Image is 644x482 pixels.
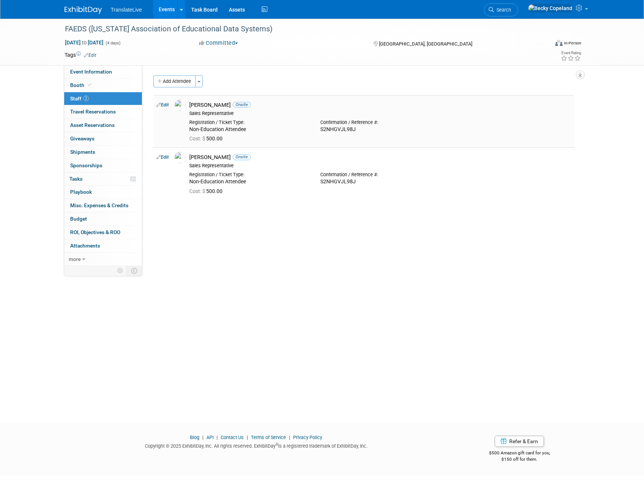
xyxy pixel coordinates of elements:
a: more [64,253,142,266]
div: $500 Amazon gift card for you, [459,445,580,462]
a: Giveaways [64,132,142,145]
td: Toggle Event Tabs [127,266,142,276]
div: Non-Education Attendee [189,126,309,133]
div: $150 off for them. [459,456,580,463]
span: Search [494,7,511,13]
div: [PERSON_NAME] [189,102,571,109]
span: [GEOGRAPHIC_DATA], [GEOGRAPHIC_DATA] [379,41,472,47]
span: 500.00 [189,188,225,194]
img: Becky Copeland [528,4,573,12]
div: In-Person [564,40,581,46]
span: Cost: $ [189,136,206,142]
span: 2 [83,96,89,101]
span: Misc. Expenses & Credits [70,202,128,208]
button: Committed [196,39,241,47]
a: Contact Us [221,435,244,440]
div: S2NHGVJL98J [320,178,440,185]
td: Personalize Event Tab Strip [114,266,127,276]
span: ROI, Objectives & ROO [70,229,120,235]
div: Event Format [505,39,582,50]
a: Terms of Service [251,435,286,440]
span: Staff [70,96,89,102]
div: Registration / Ticket Type: [189,172,309,178]
a: Playbook [64,186,142,199]
img: Format-Inperson.png [555,40,563,46]
span: | [287,435,292,440]
div: Registration / Ticket Type: [189,119,309,125]
span: Onsite [233,154,251,160]
a: Staff2 [64,92,142,105]
img: ExhibitDay [65,6,102,14]
div: [PERSON_NAME] [189,154,571,161]
span: Event Information [70,69,112,75]
div: Confirmation / Reference #: [320,172,440,178]
a: API [206,435,214,440]
span: Budget [70,216,87,222]
span: | [215,435,220,440]
a: Tasks [64,172,142,186]
div: Non-Education Attendee [189,178,309,185]
div: Copyright © 2025 ExhibitDay, Inc. All rights reserved. ExhibitDay is a registered trademark of Ex... [65,441,448,450]
span: Playbook [70,189,92,195]
span: Tasks [69,176,83,182]
a: Budget [64,212,142,226]
a: Misc. Expenses & Credits [64,199,142,212]
sup: ® [276,442,278,447]
span: [DATE] [DATE] [65,39,104,46]
a: Shipments [64,146,142,159]
a: Sponsorships [64,159,142,172]
span: Attachments [70,243,100,249]
span: Booth [70,82,93,88]
a: Travel Reservations [64,105,142,118]
div: S2NHGVJL98J [320,126,440,133]
div: Confirmation / Reference #: [320,119,440,125]
a: Blog [190,435,199,440]
a: Refer & Earn [495,436,544,447]
div: Sales Representative [189,163,571,169]
a: Edit [156,155,169,160]
span: Cost: $ [189,188,206,194]
a: Asset Reservations [64,119,142,132]
span: | [245,435,250,440]
span: more [69,256,81,262]
a: Privacy Policy [293,435,322,440]
a: Booth [64,79,142,92]
a: Edit [84,53,96,58]
span: Onsite [233,102,251,108]
a: Search [484,3,518,16]
span: Travel Reservations [70,109,116,115]
div: Sales Representative [189,111,571,116]
span: Sponsorships [70,162,102,168]
a: Edit [156,102,169,108]
td: Tags [65,51,96,59]
span: | [200,435,205,440]
i: Booth reservation complete [88,83,91,87]
span: Asset Reservations [70,122,115,128]
div: FAEDS ([US_STATE] Association of Educational Data Systems) [62,22,538,36]
span: Giveaways [70,136,94,142]
div: Event Rating [561,51,581,55]
a: ROI, Objectives & ROO [64,226,142,239]
button: Add Attendee [153,75,196,87]
span: Shipments [70,149,95,155]
span: (4 days) [105,41,121,46]
span: to [81,40,88,46]
span: 500.00 [189,136,225,142]
a: Attachments [64,239,142,252]
a: Event Information [64,65,142,78]
span: TranslateLive [111,7,142,13]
